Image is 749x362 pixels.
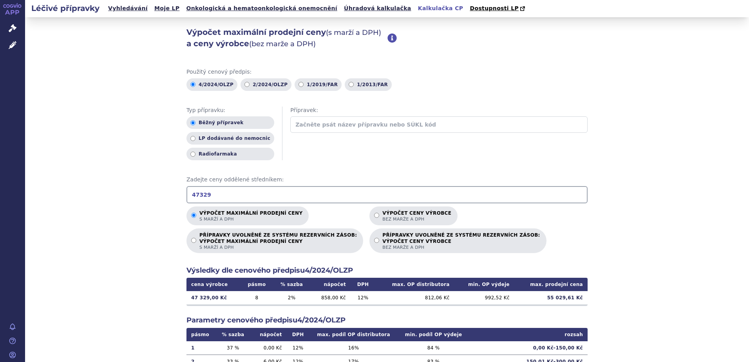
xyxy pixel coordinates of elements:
[241,291,273,304] td: 8
[186,341,216,355] td: 1
[514,291,588,304] td: 55 029,61 Kč
[382,216,451,222] span: bez marže a DPH
[216,341,250,355] td: 37 %
[345,78,392,91] label: 1/2013/FAR
[470,5,519,11] span: Dostupnosti LP
[199,216,302,222] span: s marží a DPH
[152,3,182,14] a: Moje LP
[469,341,588,355] td: 0,00 Kč - 150,00 Kč
[273,291,311,304] td: 2 %
[199,210,302,222] p: Výpočet maximální prodejní ceny
[186,116,274,129] label: Běžný přípravek
[190,120,195,125] input: Běžný přípravek
[199,232,357,250] p: PŘÍPRAVKY UVOLNĚNÉ ZE SYSTÉMU REZERVNÍCH ZÁSOB:
[241,78,291,91] label: 2/2024/OLZP
[290,107,588,114] span: Přípravek:
[184,3,340,14] a: Onkologická a hematoonkologická onemocnění
[382,210,451,222] p: Výpočet ceny výrobce
[416,3,466,14] a: Kalkulačka CP
[190,82,195,87] input: 4/2024/OLZP
[398,328,469,341] th: min. podíl OP výdeje
[299,82,304,87] input: 1/2019/FAR
[106,3,150,14] a: Vyhledávání
[250,341,286,355] td: 0,00 Kč
[287,328,309,341] th: DPH
[191,238,196,243] input: PŘÍPRAVKY UVOLNĚNÉ ZE SYSTÉMU REZERVNÍCH ZÁSOB:VÝPOČET MAXIMÁLNÍ PRODEJNÍ CENYs marží a DPH
[309,328,398,341] th: max. podíl OP distributora
[273,278,311,291] th: % sazba
[244,82,250,87] input: 2/2024/OLZP
[191,213,196,218] input: Výpočet maximální prodejní cenys marží a DPH
[374,213,379,218] input: Výpočet ceny výrobcebez marže a DPH
[186,27,387,49] h2: Výpočet maximální prodejní ceny a ceny výrobce
[454,291,514,304] td: 992,52 Kč
[190,136,195,141] input: LP dodávané do nemocnic
[249,40,316,48] span: (bez marže a DPH)
[382,244,540,250] span: bez marže a DPH
[295,78,342,91] label: 1/2019/FAR
[186,176,588,184] span: Zadejte ceny oddělené středníkem:
[186,291,241,304] td: 47 329,00 Kč
[382,238,540,244] strong: VÝPOČET CENY VÝROBCE
[241,278,273,291] th: pásmo
[469,328,588,341] th: rozsah
[216,328,250,341] th: % sazba
[467,3,529,14] a: Dostupnosti LP
[375,291,454,304] td: 812,06 Kč
[374,238,379,243] input: PŘÍPRAVKY UVOLNĚNÉ ZE SYSTÉMU REZERVNÍCH ZÁSOB:VÝPOČET CENY VÝROBCEbez marže a DPH
[186,315,588,325] h2: Parametry cenového předpisu 4/2024/OLZP
[25,3,106,14] h2: Léčivé přípravky
[375,278,454,291] th: max. OP distributora
[454,278,514,291] th: min. OP výdeje
[311,278,351,291] th: nápočet
[199,244,357,250] span: s marží a DPH
[186,278,241,291] th: cena výrobce
[342,3,414,14] a: Úhradová kalkulačka
[186,186,588,203] input: Zadejte ceny oddělené středníkem
[398,341,469,355] td: 84 %
[186,107,274,114] span: Typ přípravku:
[186,328,216,341] th: pásmo
[311,291,351,304] td: 858,00 Kč
[186,132,274,145] label: LP dodávané do nemocnic
[190,152,195,157] input: Radiofarmaka
[287,341,309,355] td: 12 %
[326,28,381,37] span: (s marží a DPH)
[349,82,354,87] input: 1/2013/FAR
[250,328,286,341] th: nápočet
[199,238,357,244] strong: VÝPOČET MAXIMÁLNÍ PRODEJNÍ CENY
[309,341,398,355] td: 16 %
[351,291,375,304] td: 12 %
[514,278,588,291] th: max. prodejní cena
[186,68,588,76] span: Použitý cenový předpis:
[186,266,588,275] h2: Výsledky dle cenového předpisu 4/2024/OLZP
[290,116,588,133] input: Začněte psát název přípravku nebo SÚKL kód
[186,148,274,160] label: Radiofarmaka
[382,232,540,250] p: PŘÍPRAVKY UVOLNĚNÉ ZE SYSTÉMU REZERVNÍCH ZÁSOB:
[186,78,237,91] label: 4/2024/OLZP
[351,278,375,291] th: DPH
